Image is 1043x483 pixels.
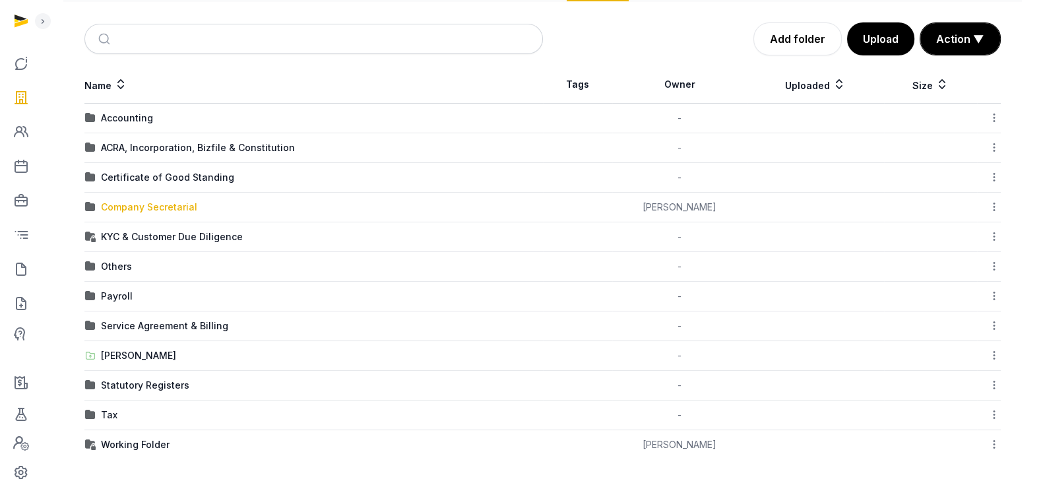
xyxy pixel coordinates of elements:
[101,201,197,214] div: Company Secretarial
[747,66,884,104] th: Uploaded
[753,22,842,55] a: Add folder
[101,260,132,273] div: Others
[85,380,96,391] img: folder.svg
[612,163,747,193] td: -
[612,430,747,460] td: [PERSON_NAME]
[85,350,96,361] img: folder-upload.svg
[612,341,747,371] td: -
[84,66,543,104] th: Name
[85,410,96,420] img: folder.svg
[85,439,96,450] img: folder-locked-icon.svg
[101,408,117,422] div: Tax
[847,22,914,55] button: Upload
[101,230,243,243] div: KYC & Customer Due Diligence
[101,438,170,451] div: Working Folder
[543,66,613,104] th: Tags
[612,222,747,252] td: -
[612,133,747,163] td: -
[884,66,977,104] th: Size
[85,113,96,123] img: folder.svg
[612,252,747,282] td: -
[85,291,96,302] img: folder.svg
[612,311,747,341] td: -
[85,172,96,183] img: folder.svg
[85,143,96,153] img: folder.svg
[920,23,1000,55] button: Action ▼
[612,371,747,401] td: -
[101,379,189,392] div: Statutory Registers
[85,261,96,272] img: folder.svg
[612,401,747,430] td: -
[101,141,295,154] div: ACRA, Incorporation, Bizfile & Constitution
[101,171,234,184] div: Certificate of Good Standing
[85,232,96,242] img: folder-locked-icon.svg
[85,321,96,331] img: folder.svg
[612,104,747,133] td: -
[101,112,153,125] div: Accounting
[101,349,176,362] div: [PERSON_NAME]
[90,24,121,53] button: Submit
[101,319,228,333] div: Service Agreement & Billing
[85,202,96,212] img: folder.svg
[612,193,747,222] td: [PERSON_NAME]
[612,282,747,311] td: -
[101,290,133,303] div: Payroll
[612,66,747,104] th: Owner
